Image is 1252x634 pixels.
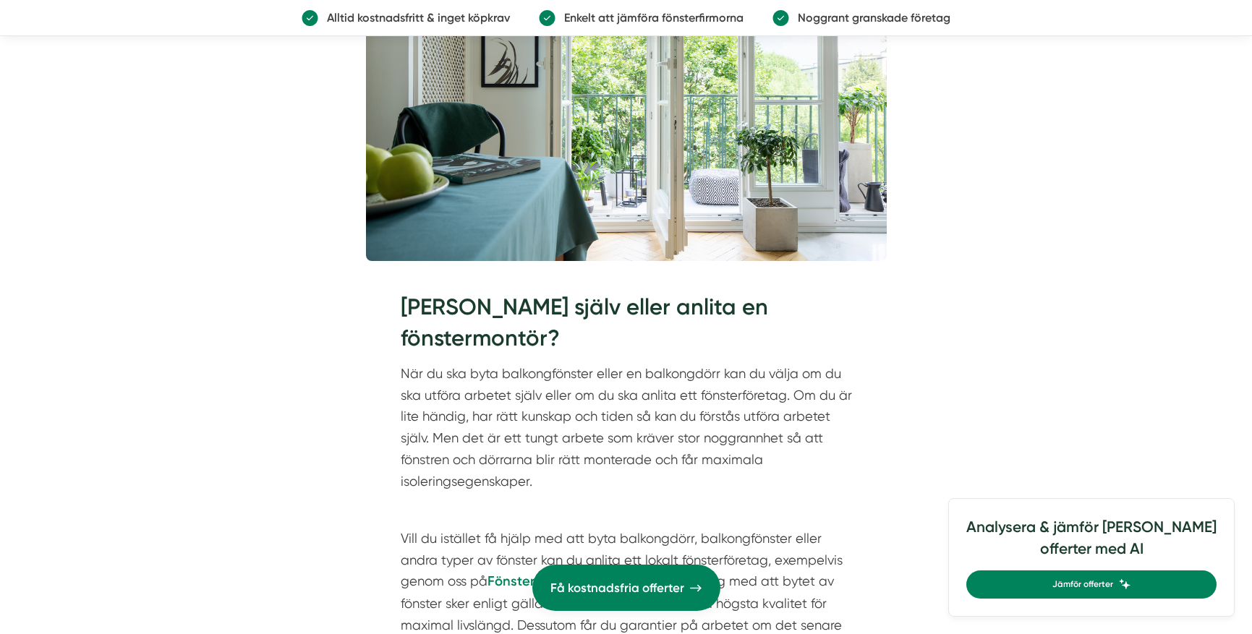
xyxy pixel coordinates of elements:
[966,570,1217,599] a: Jämför offerter
[532,565,720,611] a: Få kostnadsfria offerter
[1052,578,1113,591] span: Jämför offerter
[789,9,950,27] p: Noggrant granskade företag
[401,291,852,364] h2: [PERSON_NAME] själv eller anlita en fönstermontör?
[966,516,1217,570] h4: Analysera & jämför [PERSON_NAME] offerter med AI
[487,573,588,588] a: Fönsterexperter
[318,9,510,27] p: Alltid kostnadsfritt & inget köpkrav
[401,363,852,492] p: När du ska byta balkongfönster eller en balkongdörr kan du välja om du ska utföra arbetet själv e...
[550,578,684,598] span: Få kostnadsfria offerter
[555,9,744,27] p: Enkelt att jämföra fönsterfirmorna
